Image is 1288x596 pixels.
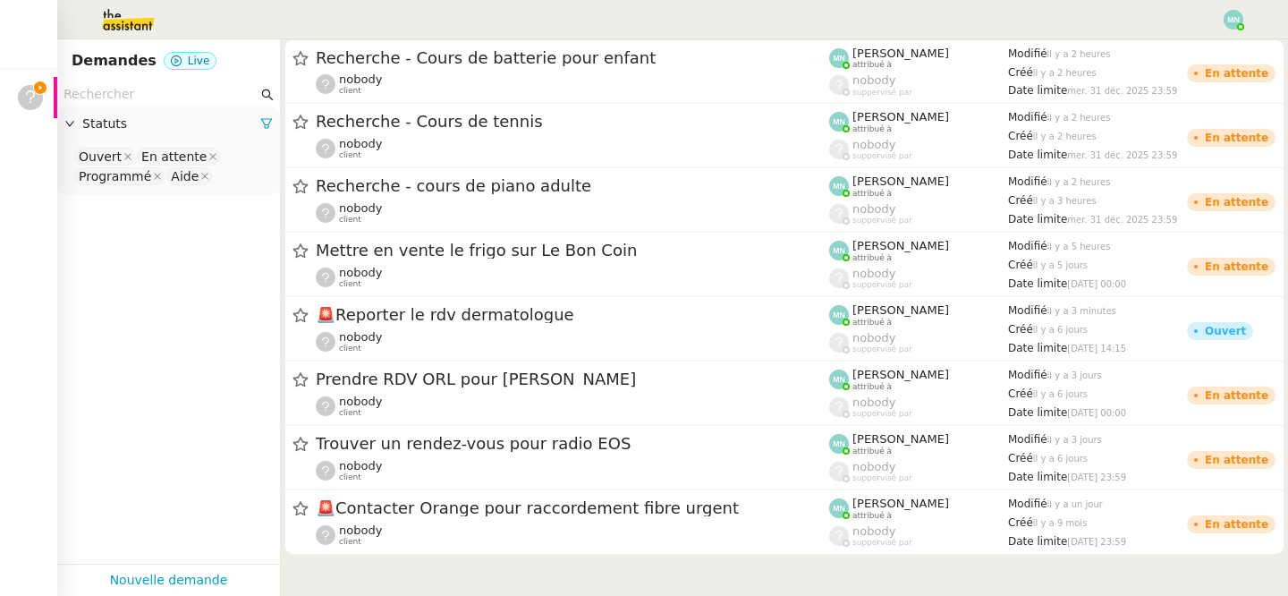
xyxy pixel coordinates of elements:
app-user-label: attribué à [829,368,1008,391]
span: nobody [852,331,895,345]
app-user-detailed-label: client [316,524,829,547]
div: En attente [1205,455,1268,465]
nz-select-item: Programmé [74,167,165,185]
span: suppervisé par [852,409,912,419]
span: nobody [339,395,382,408]
span: nobody [852,73,895,87]
span: [PERSON_NAME] [852,47,949,60]
div: En attente [1205,68,1268,79]
span: nobody [852,202,895,216]
span: il y a 3 minutes [1047,306,1116,316]
span: nobody [339,72,382,86]
span: client [339,473,361,482]
span: suppervisé par [852,216,912,226]
span: il y a 3 jours [1047,435,1102,445]
span: il y a 2 heures [1033,68,1097,78]
img: svg [1224,10,1243,30]
span: [DATE] 14:15 [1067,344,1126,353]
span: [DATE] 00:00 [1067,279,1126,289]
span: il y a 6 jours [1033,325,1088,335]
span: attribué à [852,511,892,521]
span: suppervisé par [852,88,912,98]
span: client [339,86,361,96]
span: Modifié [1008,433,1047,446]
span: attribué à [852,382,892,392]
span: 🚨 [316,305,335,324]
app-user-label: suppervisé par [829,331,1008,354]
nz-select-item: Ouvert [74,148,135,166]
img: svg [829,370,849,389]
span: Date limite [1008,84,1067,97]
span: Recherche - Cours de batterie pour enfant [316,50,829,66]
span: il y a 9 mois [1033,518,1088,528]
span: client [339,408,361,418]
span: il y a 5 heures [1047,242,1111,251]
app-user-detailed-label: client [316,72,829,96]
app-user-label: attribué à [829,497,1008,520]
nz-select-item: Aide [166,167,212,185]
img: svg [829,434,849,454]
span: Modifié [1008,175,1047,188]
span: il y a 3 jours [1047,370,1102,380]
app-user-detailed-label: client [316,266,829,289]
span: Recherche - Cours de tennis [316,114,829,130]
span: Date limite [1008,277,1067,290]
img: svg [829,241,849,260]
span: Créé [1008,194,1033,207]
nz-select-item: En attente [137,148,220,166]
span: Date limite [1008,471,1067,483]
span: client [339,279,361,289]
span: Prendre RDV ORL pour [PERSON_NAME] [316,371,829,387]
span: [PERSON_NAME] [852,432,949,446]
span: [PERSON_NAME] [852,239,949,252]
app-user-detailed-label: client [316,201,829,225]
span: Date limite [1008,535,1067,548]
div: En attente [1205,261,1268,272]
span: nobody [339,459,382,473]
span: suppervisé par [852,151,912,161]
app-user-label: attribué à [829,432,1008,456]
span: attribué à [852,318,892,328]
span: Modifié [1008,47,1047,60]
span: Modifié [1008,498,1047,510]
app-user-detailed-label: client [316,330,829,353]
span: il y a 2 heures [1047,113,1111,123]
span: suppervisé par [852,345,912,354]
span: nobody [852,524,895,538]
app-user-detailed-label: client [316,137,829,160]
app-user-detailed-label: client [316,459,829,482]
app-user-label: suppervisé par [829,396,1008,419]
span: nobody [339,524,382,537]
div: Ouvert [79,149,122,165]
div: Ouvert [1205,326,1246,336]
span: Date limite [1008,342,1067,354]
span: [PERSON_NAME] [852,497,949,510]
span: il y a 5 jours [1033,260,1088,270]
span: Recherche - cours de piano adulte [316,178,829,194]
app-user-label: suppervisé par [829,73,1008,97]
span: nobody [339,266,382,279]
span: [PERSON_NAME] [852,303,949,317]
app-user-label: suppervisé par [829,202,1008,226]
span: client [339,537,361,547]
app-user-label: attribué à [829,303,1008,327]
span: nobody [339,201,382,215]
span: il y a 3 heures [1033,196,1097,206]
app-user-detailed-label: client [316,395,829,418]
img: svg [829,498,849,518]
span: attribué à [852,447,892,456]
span: il y a 6 jours [1033,389,1088,399]
span: Mettre en vente le frigo sur Le Bon Coin [316,243,829,259]
span: Date limite [1008,149,1067,161]
span: [PERSON_NAME] [852,110,949,123]
span: Reporter le rdv dermatologue [316,307,829,323]
img: svg [829,176,849,196]
div: En attente [1205,197,1268,208]
app-user-label: attribué à [829,47,1008,70]
span: nobody [852,396,895,409]
app-user-label: suppervisé par [829,524,1008,548]
div: En attente [141,149,207,165]
app-user-label: attribué à [829,239,1008,262]
span: nobody [852,460,895,473]
span: Live [188,55,210,67]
